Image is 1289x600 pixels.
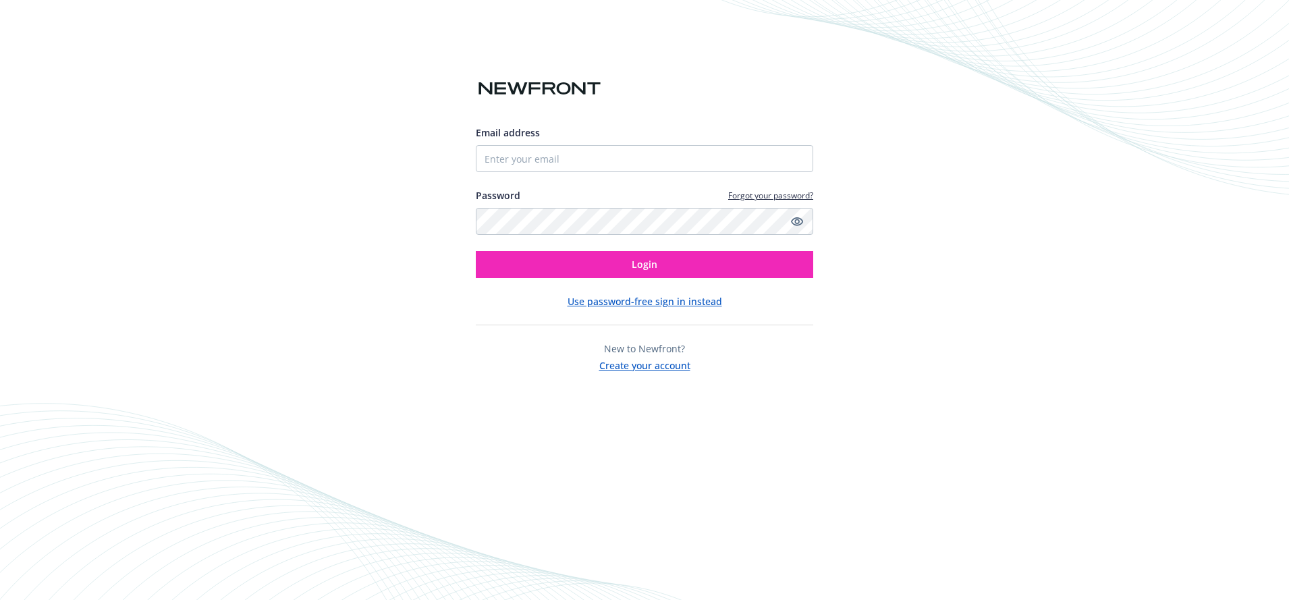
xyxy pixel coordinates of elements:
input: Enter your email [476,145,813,172]
button: Login [476,251,813,278]
a: Show password [789,213,805,229]
span: Login [632,258,657,271]
button: Create your account [599,356,690,373]
span: New to Newfront? [604,342,685,355]
span: Email address [476,126,540,139]
input: Enter your password [476,208,813,235]
button: Use password-free sign in instead [568,294,722,308]
label: Password [476,188,520,202]
img: Newfront logo [476,77,603,101]
a: Forgot your password? [728,190,813,201]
